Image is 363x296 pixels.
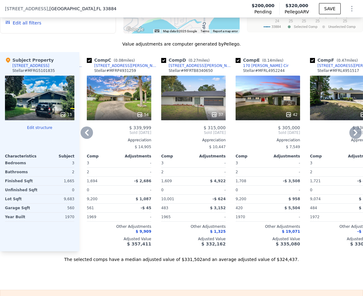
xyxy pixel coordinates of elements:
div: Appreciation [161,138,226,143]
span: 9,200 [87,197,97,201]
div: - [269,168,300,176]
div: - [195,186,226,194]
span: $ 339,999 [129,125,151,130]
text: Nov [274,14,280,18]
a: Report a map error [213,29,238,33]
span: $ 7,549 [286,145,300,149]
span: ( miles) [186,58,212,63]
div: 2 [161,168,192,176]
span: $ 1,325 [210,229,226,234]
div: 1970 [41,213,74,221]
div: [STREET_ADDRESS] [12,63,49,68]
span: -$ 3,508 [283,179,300,183]
div: - [120,213,151,221]
span: [STREET_ADDRESS] [5,6,48,12]
span: $ 5,504 [285,206,300,210]
span: $ 357,411 [127,241,151,246]
div: Stellar # MFRL4952244 [243,68,285,73]
button: Edit all filters [5,20,41,26]
div: 2 [41,168,74,176]
div: 2 [87,168,118,176]
span: Sold [DATE] [87,130,151,135]
span: 0.08 [115,58,123,63]
div: Bedrooms [5,159,38,167]
div: Comp [236,154,268,159]
img: Google [125,25,145,33]
div: 2 [310,168,341,176]
div: 42 [286,112,298,118]
a: [STREET_ADDRESS][PERSON_NAME] [161,63,233,68]
div: - [269,213,300,221]
div: - [195,213,226,221]
div: Adjusted Value [236,236,300,241]
div: Other Adjustments [236,224,300,229]
div: Adjustments [268,154,300,159]
span: $ 315,000 [204,125,226,130]
div: - [269,186,300,194]
div: Subject [40,154,74,159]
div: Comp D [161,57,212,63]
div: Other Adjustments [161,224,226,229]
span: $ 10,447 [209,145,226,149]
div: [STREET_ADDRESS][PERSON_NAME] [94,63,159,68]
div: 1,665 [41,177,74,185]
button: SAVE [319,3,341,14]
text: May [314,14,321,18]
span: Map data ©2025 Google [163,29,197,33]
text: 25 [289,19,293,23]
div: Stellar # MFRTB8340650 [169,68,213,73]
span: $ 305,000 [278,125,300,130]
div: Stellar # MFRG5101835 [12,68,55,73]
div: Garage Sqft [5,204,38,212]
span: $ 19,071 [282,229,300,234]
div: 0 [41,186,74,194]
div: Bathrooms [5,168,38,176]
text: Jan [288,14,294,18]
span: $ 332,162 [201,241,226,246]
span: 1,721 [310,179,321,183]
span: $ 335,080 [276,241,300,246]
button: Edit structure [5,125,74,130]
div: 2 [236,168,267,176]
span: 9,074 [310,197,321,201]
div: Appreciation [236,138,300,143]
div: Stellar # MFRP4931259 [94,68,136,73]
span: -$ 624 [212,197,226,201]
div: Adjustments [119,154,151,159]
div: - [195,168,226,176]
span: 3 [310,161,312,165]
div: Comp [310,154,342,159]
text: Unselected Comp [328,25,356,29]
button: Show Options [346,2,358,15]
div: Characteristics [5,154,40,159]
div: 13 [60,112,72,118]
span: -$ 2,686 [134,179,151,183]
div: 1970 [236,213,267,221]
span: 484 [310,206,317,210]
text: 25 [315,19,320,23]
span: $ 1,087 [136,197,151,201]
div: Adjusted Value [161,236,226,241]
div: 1972 [310,213,341,221]
span: $ 958 [288,197,300,201]
div: Appreciation [87,138,151,143]
span: 9,200 [236,197,246,201]
text: Sep [342,14,348,18]
span: ( miles) [111,58,137,63]
div: Stellar # MFRL4951517 [317,68,359,73]
span: Pending [254,9,272,15]
span: Sold [DATE] [161,130,226,135]
div: - [269,159,300,167]
div: Comp [87,154,119,159]
span: $ 3,152 [210,206,226,210]
span: 0 [310,188,312,192]
span: 0 [236,188,238,192]
span: 1,708 [236,179,246,183]
span: Sold [DATE] [236,130,300,135]
text: Mar [301,14,307,18]
div: Unfinished Sqft [5,186,38,194]
text: [DATE] [325,14,337,18]
span: Pellego ARV [285,9,309,15]
text: 25 [302,19,306,23]
span: 1,694 [87,179,97,183]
